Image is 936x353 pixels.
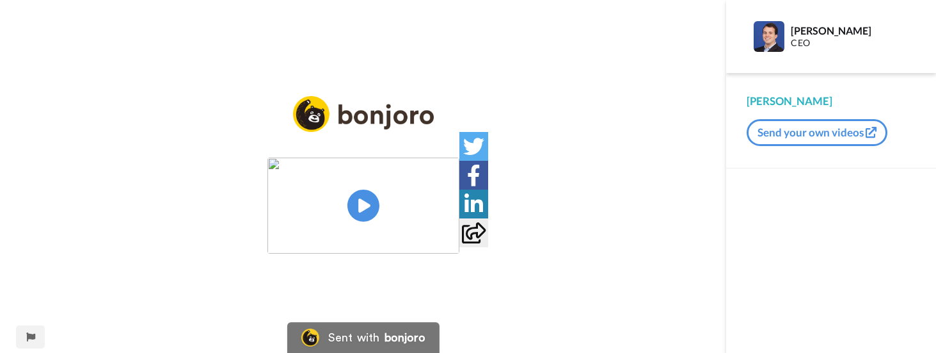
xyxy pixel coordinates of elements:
[267,158,459,254] img: 3776340c-f81a-4bb4-a46e-33b42fc5ca93.jpg
[791,38,915,49] div: CEO
[328,332,379,343] div: Sent with
[301,329,319,347] img: Bonjoro Logo
[747,94,916,109] div: [PERSON_NAME]
[791,24,915,37] div: [PERSON_NAME]
[287,322,440,353] a: Bonjoro LogoSent withbonjoro
[293,96,434,133] img: logo_full.png
[754,21,784,52] img: Profile Image
[385,332,425,343] div: bonjoro
[747,119,887,146] button: Send your own videos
